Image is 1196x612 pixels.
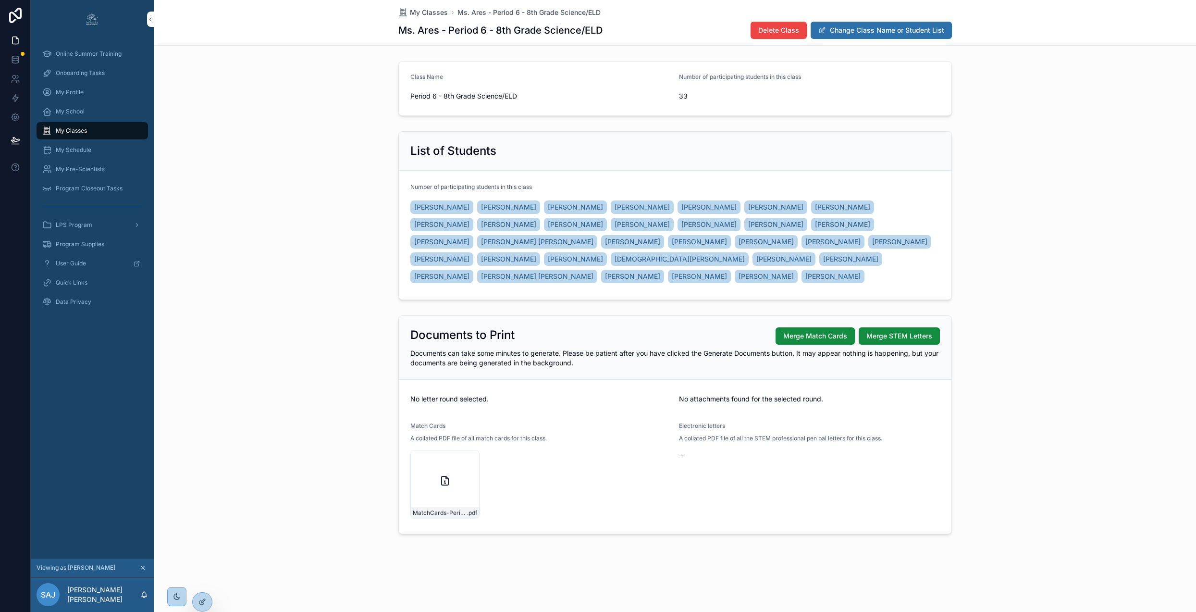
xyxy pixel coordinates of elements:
[615,254,745,264] span: [DEMOGRAPHIC_DATA][PERSON_NAME]
[410,235,473,249] a: [PERSON_NAME]
[866,331,932,341] span: Merge STEM Letters
[801,235,864,249] a: [PERSON_NAME]
[410,327,515,343] h2: Documents to Print
[748,220,803,229] span: [PERSON_NAME]
[37,180,148,197] a: Program Closeout Tasks
[37,236,148,253] a: Program Supplies
[410,8,448,17] span: My Classes
[672,272,727,281] span: [PERSON_NAME]
[37,141,148,159] a: My Schedule
[605,237,660,247] span: [PERSON_NAME]
[544,252,607,266] a: [PERSON_NAME]
[859,327,940,345] button: Merge STEM Letters
[678,218,740,231] a: [PERSON_NAME]
[56,108,85,115] span: My School
[681,220,737,229] span: [PERSON_NAME]
[67,585,140,604] p: [PERSON_NAME] [PERSON_NAME]
[37,216,148,234] a: LPS Program
[668,270,731,283] a: [PERSON_NAME]
[811,200,874,214] a: [PERSON_NAME]
[679,73,801,80] span: Number of participating students in this class
[679,435,882,442] span: A collated PDF file of all the STEM professional pen pal letters for this class.
[398,24,603,37] h1: Ms. Ares - Period 6 - 8th Grade Science/ELD
[811,218,874,231] a: [PERSON_NAME]
[679,450,685,460] span: --
[410,200,473,214] a: [PERSON_NAME]
[672,237,727,247] span: [PERSON_NAME]
[37,255,148,272] a: User Guide
[56,279,87,287] span: Quick Links
[548,202,603,212] span: [PERSON_NAME]
[805,272,861,281] span: [PERSON_NAME]
[752,252,815,266] a: [PERSON_NAME]
[414,254,469,264] span: [PERSON_NAME]
[815,202,870,212] span: [PERSON_NAME]
[41,589,55,600] span: SAJ
[481,202,536,212] span: [PERSON_NAME]
[611,200,674,214] a: [PERSON_NAME]
[56,240,104,248] span: Program Supplies
[56,298,91,306] span: Data Privacy
[823,254,878,264] span: [PERSON_NAME]
[868,235,931,249] a: [PERSON_NAME]
[679,394,940,404] span: No attachments found for the selected round.
[679,422,725,429] span: Electronic letters
[398,8,448,17] a: My Classes
[615,202,670,212] span: [PERSON_NAME]
[668,235,731,249] a: [PERSON_NAME]
[601,270,664,283] a: [PERSON_NAME]
[801,270,864,283] a: [PERSON_NAME]
[410,422,445,429] span: Match Cards
[56,69,105,77] span: Onboarding Tasks
[410,218,473,231] a: [PERSON_NAME]
[615,220,670,229] span: [PERSON_NAME]
[819,252,882,266] a: [PERSON_NAME]
[681,202,737,212] span: [PERSON_NAME]
[611,218,674,231] a: [PERSON_NAME]
[410,252,473,266] a: [PERSON_NAME]
[56,185,123,192] span: Program Closeout Tasks
[748,202,803,212] span: [PERSON_NAME]
[410,183,532,191] span: Number of participating students in this class
[548,254,603,264] span: [PERSON_NAME]
[678,200,740,214] a: [PERSON_NAME]
[457,8,601,17] span: Ms. Ares - Period 6 - 8th Grade Science/ELD
[414,202,469,212] span: [PERSON_NAME]
[481,220,536,229] span: [PERSON_NAME]
[477,200,540,214] a: [PERSON_NAME]
[758,25,799,35] span: Delete Class
[601,235,664,249] a: [PERSON_NAME]
[611,252,749,266] a: [DEMOGRAPHIC_DATA][PERSON_NAME]
[37,45,148,62] a: Online Summer Training
[477,218,540,231] a: [PERSON_NAME]
[477,252,540,266] a: [PERSON_NAME]
[410,435,547,442] span: A collated PDF file of all match cards for this class.
[410,73,443,80] span: Class Name
[735,235,798,249] a: [PERSON_NAME]
[410,143,496,159] h2: List of Students
[410,91,671,101] span: Period 6 - 8th Grade Science/ELD
[872,237,927,247] span: [PERSON_NAME]
[481,272,593,281] span: [PERSON_NAME] [PERSON_NAME]
[56,260,86,267] span: User Guide
[805,237,861,247] span: [PERSON_NAME]
[37,564,115,572] span: Viewing as [PERSON_NAME]
[481,254,536,264] span: [PERSON_NAME]
[37,122,148,139] a: My Classes
[37,161,148,178] a: My Pre-Scientists
[679,91,940,101] span: 33
[410,270,473,283] a: [PERSON_NAME]
[37,84,148,101] a: My Profile
[31,38,154,323] div: scrollable content
[756,254,812,264] span: [PERSON_NAME]
[37,64,148,82] a: Onboarding Tasks
[751,22,807,39] button: Delete Class
[815,220,870,229] span: [PERSON_NAME]
[413,509,467,517] span: MatchCards-Period-6---8th-Grade-Science/ELD---Round-1
[410,349,938,367] span: Documents can take some minutes to generate. Please be patient after you have clicked the Generat...
[811,22,952,39] button: Change Class Name or Student List
[467,509,477,517] span: .pdf
[544,200,607,214] a: [PERSON_NAME]
[56,88,84,96] span: My Profile
[548,220,603,229] span: [PERSON_NAME]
